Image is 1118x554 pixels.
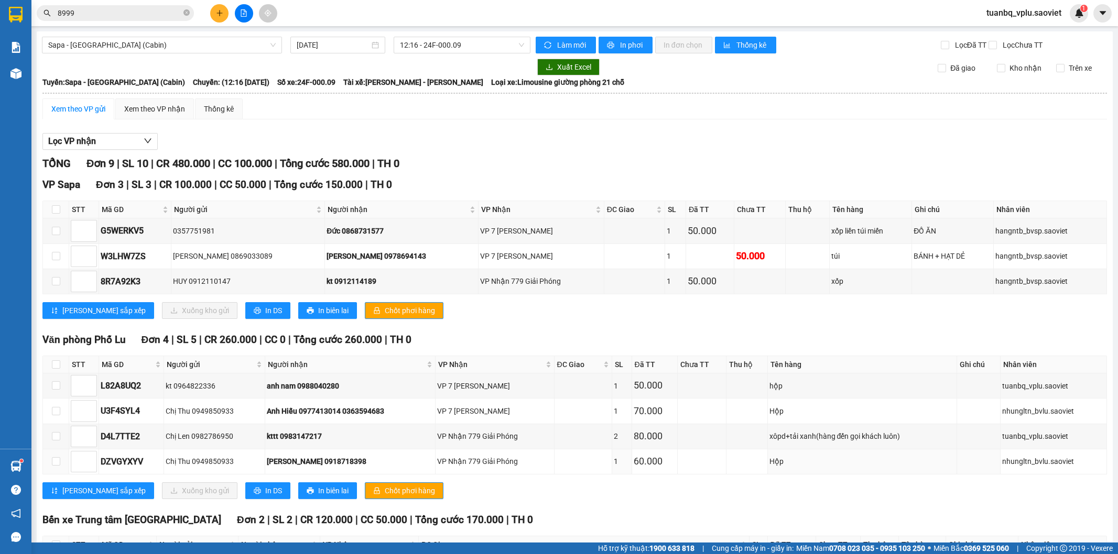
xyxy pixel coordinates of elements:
[162,482,237,499] button: downloadXuống kho gửi
[421,539,739,550] span: ĐC Giao
[102,359,153,370] span: Mã GD
[491,76,624,88] span: Loại xe: Limousine giường phòng 21 chỗ
[144,137,152,145] span: down
[10,42,21,53] img: solution-icon
[1005,62,1046,74] span: Kho nhận
[267,405,433,417] div: Anh Hiếu 0977413014 0363594683
[259,4,277,23] button: aim
[327,250,476,262] div: [PERSON_NAME] 0978694143
[245,482,290,499] button: printerIn DS
[241,539,309,550] span: Người nhận
[978,6,1070,19] span: tuanbq_vplu.saoviet
[436,449,555,474] td: VP Nhận 779 Giải Phóng
[1002,456,1105,467] div: nhungltn_bvlu.saoviet
[946,536,1018,553] th: Ghi chú
[620,39,644,51] span: In phơi
[634,378,676,393] div: 50.000
[295,514,298,526] span: |
[1002,430,1105,442] div: tuanbq_vplu.saoviet
[307,487,314,495] span: printer
[557,39,588,51] span: Làm mới
[1065,62,1096,74] span: Trên xe
[1017,542,1018,554] span: |
[400,37,524,53] span: 12:16 - 24F-000.09
[254,487,261,495] span: printer
[437,380,552,392] div: VP 7 [PERSON_NAME]
[544,41,553,50] span: sync
[99,449,164,474] td: DZVGYXYV
[99,269,171,294] td: 8R7A92K3
[154,179,157,191] span: |
[415,514,504,526] span: Tổng cước 170.000
[48,37,276,53] span: Sapa - Hà Nội (Cabin)
[20,459,23,462] sup: 1
[280,157,370,170] span: Tổng cước 580.000
[736,39,768,51] span: Thống kê
[11,508,21,518] span: notification
[42,334,126,346] span: Văn phòng Phố Lu
[831,225,910,237] div: xốp liền túi miến
[712,542,794,554] span: Cung cấp máy in - giấy in:
[951,39,988,51] span: Lọc Đã TT
[995,275,1105,287] div: hangntb_bvsp.saoviet
[768,356,958,373] th: Tên hàng
[42,179,80,191] span: VP Sapa
[899,536,946,553] th: Tên hàng
[599,37,653,53] button: printerIn phơi
[102,539,146,550] span: Mã GD
[294,334,382,346] span: Tổng cước 260.000
[355,514,358,526] span: |
[768,536,817,553] th: Đã TT
[1002,405,1105,417] div: nhungltn_bvlu.saoviet
[99,398,164,424] td: U3F4SYL4
[479,269,604,294] td: VP Nhận 779 Giải Phóng
[436,424,555,449] td: VP Nhận 779 Giải Phóng
[101,224,169,237] div: G5WERKV5
[702,542,704,554] span: |
[912,201,994,218] th: Ghi chú
[934,542,1009,554] span: Miền Bắc
[204,334,257,346] span: CR 260.000
[1093,4,1112,23] button: caret-down
[275,157,277,170] span: |
[245,302,290,319] button: printerIn DS
[480,275,602,287] div: VP Nhận 779 Giải Phóng
[159,539,227,550] span: Người gửi
[614,380,630,392] div: 1
[688,224,732,238] div: 50.000
[237,514,265,526] span: Đơn 2
[614,456,630,467] div: 1
[769,405,956,417] div: Hộp
[298,302,357,319] button: printerIn biên lai
[957,356,1001,373] th: Ghi chú
[365,179,368,191] span: |
[58,7,181,19] input: Tìm tên, số ĐT hoặc mã đơn
[166,430,263,442] div: Chị Len 0982786950
[612,356,632,373] th: SL
[614,405,630,417] div: 1
[42,302,154,319] button: sort-ascending[PERSON_NAME] sắp xếp
[816,536,861,553] th: Chưa TT
[614,430,630,442] div: 2
[436,373,555,398] td: VP 7 Phạm Văn Đồng
[536,37,596,53] button: syncLàm mới
[796,542,925,554] span: Miền Nam
[1074,8,1084,18] img: icon-new-feature
[264,9,272,17] span: aim
[861,536,898,553] th: Thu hộ
[318,485,349,496] span: In biên lai
[371,179,392,191] span: TH 0
[42,514,221,526] span: Bến xe Trung tâm [GEOGRAPHIC_DATA]
[372,157,375,170] span: |
[914,225,992,237] div: ĐỒ ĂN
[277,76,335,88] span: Số xe: 24F-000.09
[377,157,399,170] span: TH 0
[385,334,387,346] span: |
[101,404,162,417] div: U3F4SYL4
[51,487,58,495] span: sort-ascending
[99,424,164,449] td: D4L7TTE2
[216,9,223,17] span: plus
[634,454,676,469] div: 60.000
[235,4,253,23] button: file-add
[998,39,1044,51] span: Lọc Chưa TT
